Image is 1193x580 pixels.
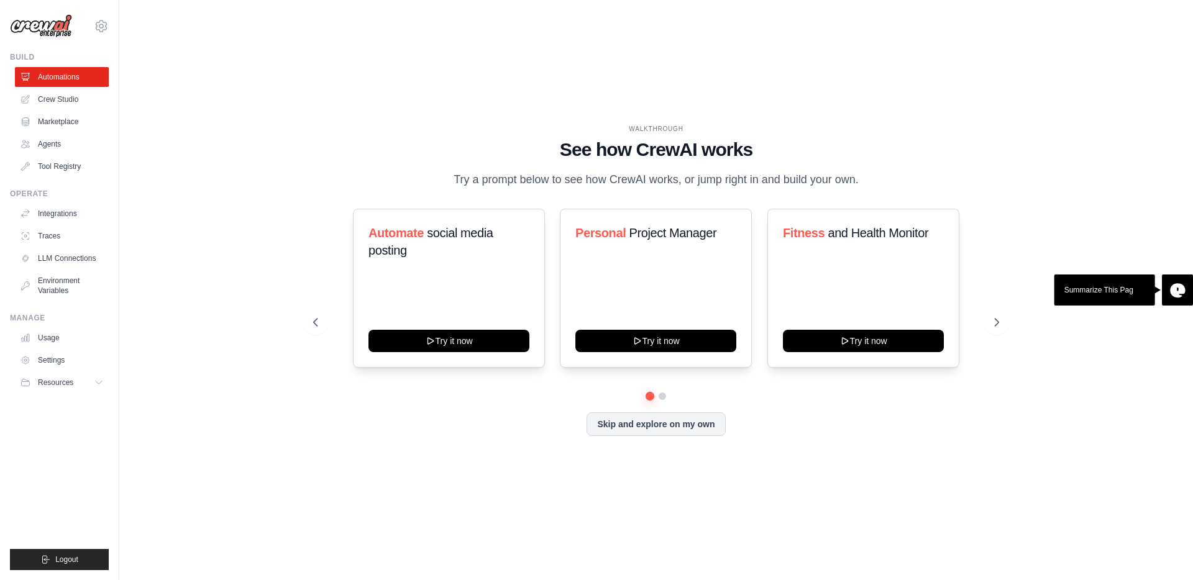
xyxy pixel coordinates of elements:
[15,67,109,87] a: Automations
[15,112,109,132] a: Marketplace
[10,549,109,570] button: Logout
[10,189,109,199] div: Operate
[587,412,725,436] button: Skip and explore on my own
[313,138,999,161] h1: See how CrewAI works
[38,378,73,387] span: Resources
[575,330,736,352] button: Try it now
[783,330,944,352] button: Try it now
[783,226,825,240] span: Fitness
[368,226,424,240] span: Automate
[828,226,928,240] span: and Health Monitor
[629,226,717,240] span: Project Manager
[10,313,109,323] div: Manage
[15,328,109,348] a: Usage
[15,134,109,154] a: Agents
[313,124,999,134] div: WALKTHROUGH
[368,226,493,257] span: social media posting
[447,171,865,189] p: Try a prompt below to see how CrewAI works, or jump right in and build your own.
[15,204,109,224] a: Integrations
[575,226,626,240] span: Personal
[15,89,109,109] a: Crew Studio
[368,330,529,352] button: Try it now
[15,271,109,301] a: Environment Variables
[55,555,78,564] span: Logout
[15,156,109,176] a: Tool Registry
[10,14,72,38] img: Logo
[15,248,109,268] a: LLM Connections
[10,52,109,62] div: Build
[15,226,109,246] a: Traces
[15,350,109,370] a: Settings
[15,373,109,392] button: Resources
